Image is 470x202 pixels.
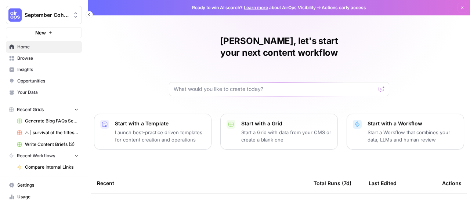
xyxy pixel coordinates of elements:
[174,85,376,93] input: What would you like to create today?
[94,114,211,150] button: Start with a TemplateLaunch best-practice driven templates for content creation and operations
[25,11,69,19] span: September Cohort
[17,66,79,73] span: Insights
[17,78,79,84] span: Opportunities
[369,173,397,193] div: Last Edited
[17,153,55,159] span: Recent Workflows
[220,114,338,150] button: Start with a GridStart a Grid with data from your CMS or create a blank one
[17,89,79,96] span: Your Data
[17,55,79,62] span: Browse
[6,87,82,98] a: Your Data
[6,41,82,53] a: Home
[322,4,366,11] span: Actions early access
[115,129,205,143] p: Launch best-practice driven templates for content creation and operations
[6,179,82,191] a: Settings
[368,120,458,127] p: Start with a Workflow
[25,164,79,170] span: Compare Internal Links
[97,173,302,193] div: Recent
[25,118,79,124] span: Generate Blog FAQs Section ([PERSON_NAME]) Grid
[35,29,46,36] span: New
[25,129,79,136] span: ♨︎ | survival of the fittest ™ | ([PERSON_NAME])
[192,4,316,11] span: Ready to win AI search? about AirOps Visibility
[6,64,82,76] a: Insights
[314,173,351,193] div: Total Runs (7d)
[347,114,464,150] button: Start with a WorkflowStart a Workflow that combines your data, LLMs and human review
[25,141,79,148] span: Write Content Briefs (3)
[17,194,79,200] span: Usage
[241,120,332,127] p: Start with a Grid
[442,173,462,193] div: Actions
[6,104,82,115] button: Recent Grids
[6,52,82,64] a: Browse
[6,75,82,87] a: Opportunities
[6,150,82,161] button: Recent Workflows
[244,5,268,10] a: Learn more
[169,35,389,59] h1: [PERSON_NAME], let's start your next content workflow
[241,129,332,143] p: Start a Grid with data from your CMS or create a blank one
[6,6,82,24] button: Workspace: September Cohort
[17,182,79,188] span: Settings
[8,8,22,22] img: September Cohort Logo
[17,44,79,50] span: Home
[14,115,82,127] a: Generate Blog FAQs Section ([PERSON_NAME]) Grid
[115,120,205,127] p: Start with a Template
[6,27,82,38] button: New
[368,129,458,143] p: Start a Workflow that combines your data, LLMs and human review
[14,127,82,139] a: ♨︎ | survival of the fittest ™ | ([PERSON_NAME])
[17,106,44,113] span: Recent Grids
[14,161,82,173] a: Compare Internal Links
[14,139,82,150] a: Write Content Briefs (3)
